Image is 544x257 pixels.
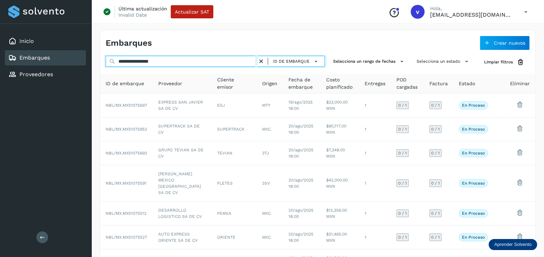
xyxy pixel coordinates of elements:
[171,5,213,18] button: Actualizar SAT
[321,225,359,249] td: $21,465.00 MXN
[494,41,525,45] span: Crear nuevos
[212,117,257,141] td: SUPERTRACK
[257,225,283,249] td: MXC
[212,94,257,117] td: ESJ
[288,124,313,135] span: 20/ago/2025 18:00
[106,235,147,240] span: NBL/MX.MX51075527
[257,141,283,165] td: 3TJ
[118,12,147,18] p: Invalid Date
[288,76,315,91] span: Fecha de embarque
[153,225,212,249] td: AUTO EXPRESS ORIENTE SA DE CV
[462,235,485,240] p: En proceso
[19,71,53,78] a: Proveedores
[479,56,530,69] button: Limpiar filtros
[359,165,391,202] td: 1
[396,76,418,91] span: POD cargadas
[494,242,532,247] p: Aprender Solvento
[153,141,212,165] td: GRUPO TEVIAN SA DE CV
[153,94,212,117] td: EXPRESS SAN JAVIER SA DE CV
[398,127,407,131] span: 0 / 1
[462,127,485,132] p: En proceso
[271,56,322,67] button: ID de embarque
[5,67,86,82] div: Proveedores
[118,6,167,12] p: Última actualización
[321,117,359,141] td: $90,717.00 MXN
[431,103,440,107] span: 0 / 1
[431,211,440,215] span: 0 / 1
[462,103,485,108] p: En proceso
[431,151,440,155] span: 0 / 1
[106,181,146,186] span: NBL/MX.MX51075591
[489,239,537,250] div: Aprender Solvento
[288,100,313,111] span: 19/ago/2025 18:00
[273,58,310,64] span: ID de embarque
[431,235,440,239] span: 0 / 1
[398,151,407,155] span: 0 / 1
[359,94,391,117] td: 1
[257,117,283,141] td: MXC
[462,211,485,216] p: En proceso
[262,80,277,87] span: Origen
[398,103,407,107] span: 0 / 1
[212,202,257,225] td: FEMSA
[175,9,209,14] span: Actualizar SAT
[414,56,473,67] button: Selecciona un estado
[510,80,530,87] span: Eliminar
[321,94,359,117] td: $23,000.00 MXN
[288,232,313,243] span: 20/ago/2025 18:00
[431,127,440,131] span: 0 / 1
[212,225,257,249] td: ORIENTE
[288,148,313,159] span: 20/ago/2025 18:00
[326,76,354,91] span: Costo planificado
[398,235,407,239] span: 0 / 1
[217,76,251,91] span: Cliente emisor
[431,181,440,185] span: 0 / 1
[359,117,391,141] td: 1
[153,117,212,141] td: SUPERTRACK SA DE CV
[106,103,147,108] span: NBL/MX.MX51075697
[321,141,359,165] td: $7,348.00 MXN
[257,202,283,225] td: MXC
[257,165,283,202] td: 3SV
[365,80,385,87] span: Entregas
[19,38,34,44] a: Inicio
[5,50,86,65] div: Embarques
[462,151,485,156] p: En proceso
[106,211,146,216] span: NBL/MX.MX51075512
[398,211,407,215] span: 0 / 1
[462,181,485,186] p: En proceso
[430,6,513,11] p: Hola,
[321,202,359,225] td: $12,356.00 MXN
[288,208,313,219] span: 20/ago/2025 18:00
[5,34,86,49] div: Inicio
[480,36,530,50] button: Crear nuevos
[459,80,475,87] span: Estado
[288,178,313,189] span: 20/ago/2025 18:00
[212,141,257,165] td: TEVIAN
[257,94,283,117] td: MTY
[106,80,144,87] span: ID de embarque
[106,151,147,156] span: NBL/MX.MX51075692
[398,181,407,185] span: 0 / 1
[158,80,182,87] span: Proveedor
[330,56,408,67] button: Selecciona un rango de fechas
[359,225,391,249] td: 1
[484,59,513,65] span: Limpiar filtros
[106,38,152,48] h4: Embarques
[19,54,50,61] a: Embarques
[153,165,212,202] td: [PERSON_NAME] MEXICO [GEOGRAPHIC_DATA] SA DE CV
[153,202,212,225] td: DESARROLLO LOGISTICO SA DE CV
[359,141,391,165] td: 1
[212,165,257,202] td: FLETES
[430,11,513,18] p: vaymartinez@niagarawater.com
[321,165,359,202] td: $42,000.00 MXN
[106,127,147,132] span: NBL/MX.MX51075952
[429,80,448,87] span: Factura
[359,202,391,225] td: 1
